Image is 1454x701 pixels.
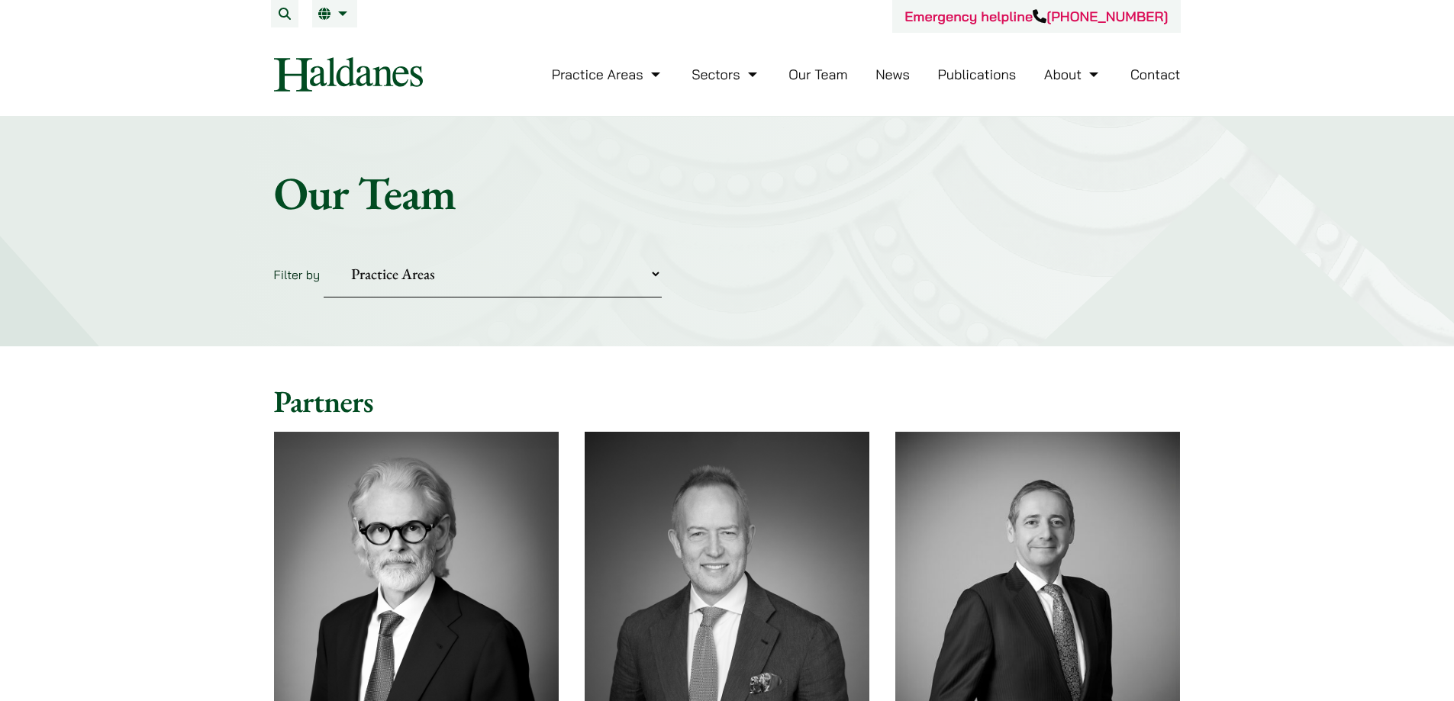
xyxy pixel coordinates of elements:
a: Practice Areas [552,66,664,83]
img: Logo of Haldanes [274,57,423,92]
a: Contact [1130,66,1181,83]
label: Filter by [274,267,321,282]
a: News [875,66,910,83]
h2: Partners [274,383,1181,420]
h1: Our Team [274,166,1181,220]
a: EN [318,8,351,20]
a: Sectors [692,66,760,83]
a: Publications [938,66,1017,83]
a: About [1044,66,1102,83]
a: Our Team [788,66,847,83]
a: Emergency helpline[PHONE_NUMBER] [904,8,1168,25]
